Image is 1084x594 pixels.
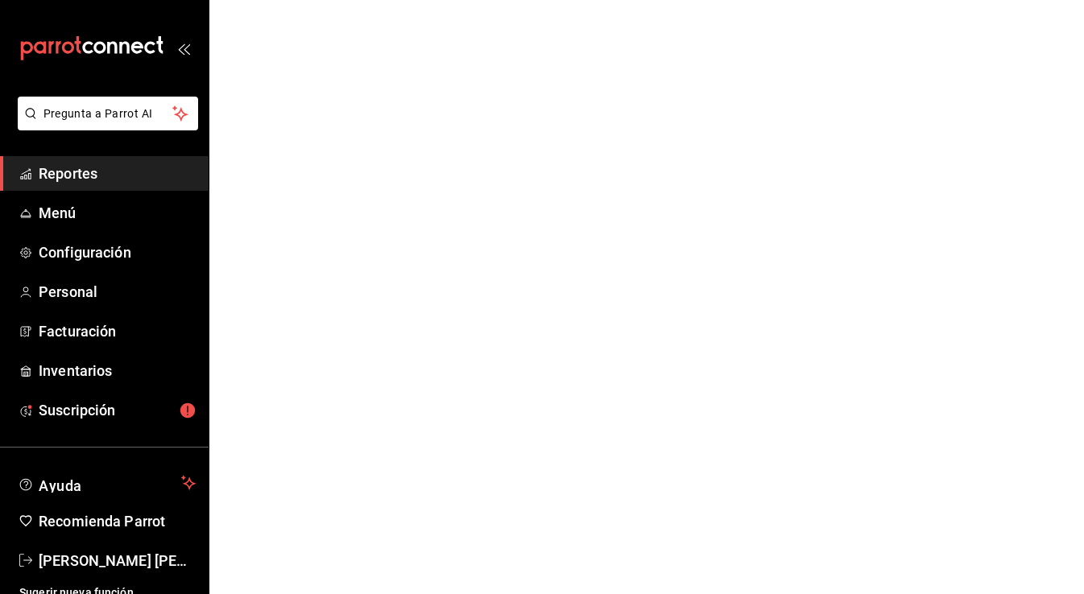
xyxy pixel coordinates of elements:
[39,360,196,382] span: Inventarios
[18,97,198,130] button: Pregunta a Parrot AI
[43,105,173,122] span: Pregunta a Parrot AI
[39,473,175,493] span: Ayuda
[177,42,190,55] button: open_drawer_menu
[11,117,198,134] a: Pregunta a Parrot AI
[39,202,196,224] span: Menú
[39,399,196,421] span: Suscripción
[39,281,196,303] span: Personal
[39,510,196,532] span: Recomienda Parrot
[39,241,196,263] span: Configuración
[39,320,196,342] span: Facturación
[39,550,196,571] span: [PERSON_NAME] [PERSON_NAME]
[39,163,196,184] span: Reportes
